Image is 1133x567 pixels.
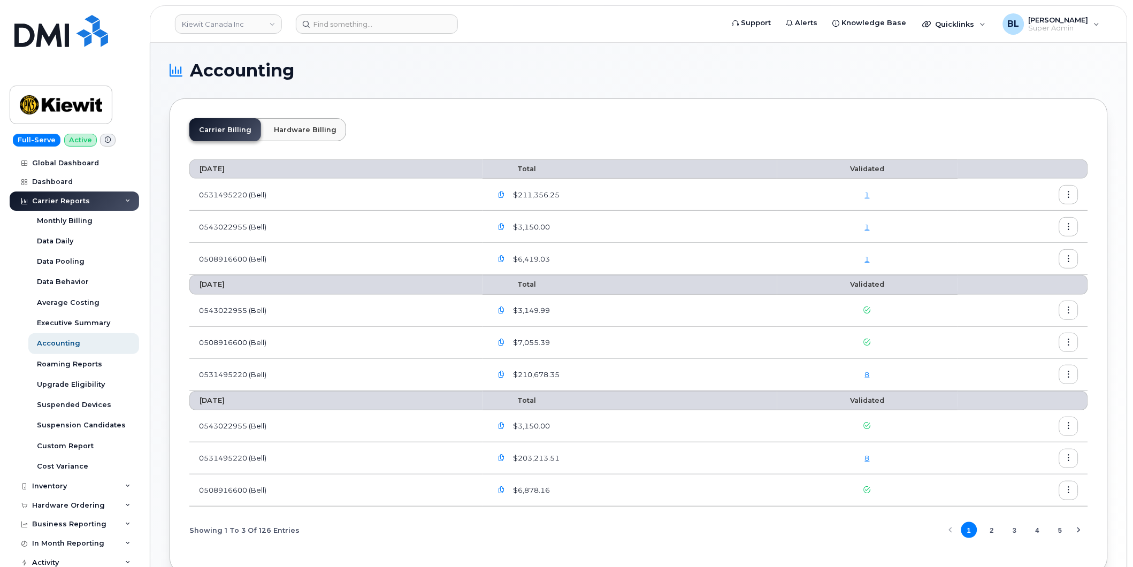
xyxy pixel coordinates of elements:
[189,359,483,391] td: 0531495220 (Bell)
[1071,522,1087,538] button: Next Page
[961,522,977,538] button: Page 1
[865,454,870,462] a: 8
[189,275,483,294] th: [DATE]
[189,442,483,474] td: 0531495220 (Bell)
[511,485,550,495] span: $6,878.16
[511,421,550,431] span: $3,150.00
[189,179,483,211] td: 0531495220 (Bell)
[189,211,483,243] td: 0543022955 (Bell)
[492,396,537,404] span: Total
[492,280,537,288] span: Total
[984,522,1000,538] button: Page 2
[511,338,550,348] span: $7,055.39
[511,190,560,200] span: $211,356.25
[189,474,483,507] td: 0508916600 (Bell)
[189,243,483,275] td: 0508916600 (Bell)
[511,222,550,232] span: $3,150.00
[189,410,483,442] td: 0543022955 (Bell)
[777,391,958,410] th: Validated
[865,223,870,231] a: 1
[1052,522,1068,538] button: Page 5
[511,453,560,463] span: $203,213.51
[189,522,300,538] span: Showing 1 To 3 Of 126 Entries
[511,370,560,380] span: $210,678.35
[1086,520,1125,559] iframe: Messenger Launcher
[189,159,483,179] th: [DATE]
[865,190,870,199] a: 1
[865,255,870,263] a: 1
[190,63,294,79] span: Accounting
[1030,522,1046,538] button: Page 4
[777,275,958,294] th: Validated
[189,327,483,359] td: 0508916600 (Bell)
[777,159,958,179] th: Validated
[189,295,483,327] td: 0543022955 (Bell)
[492,165,537,173] span: Total
[511,254,550,264] span: $6,419.03
[1007,522,1023,538] button: Page 3
[865,370,870,379] a: 8
[264,118,346,141] a: Hardware Billing
[189,391,483,410] th: [DATE]
[511,305,550,316] span: $3,149.99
